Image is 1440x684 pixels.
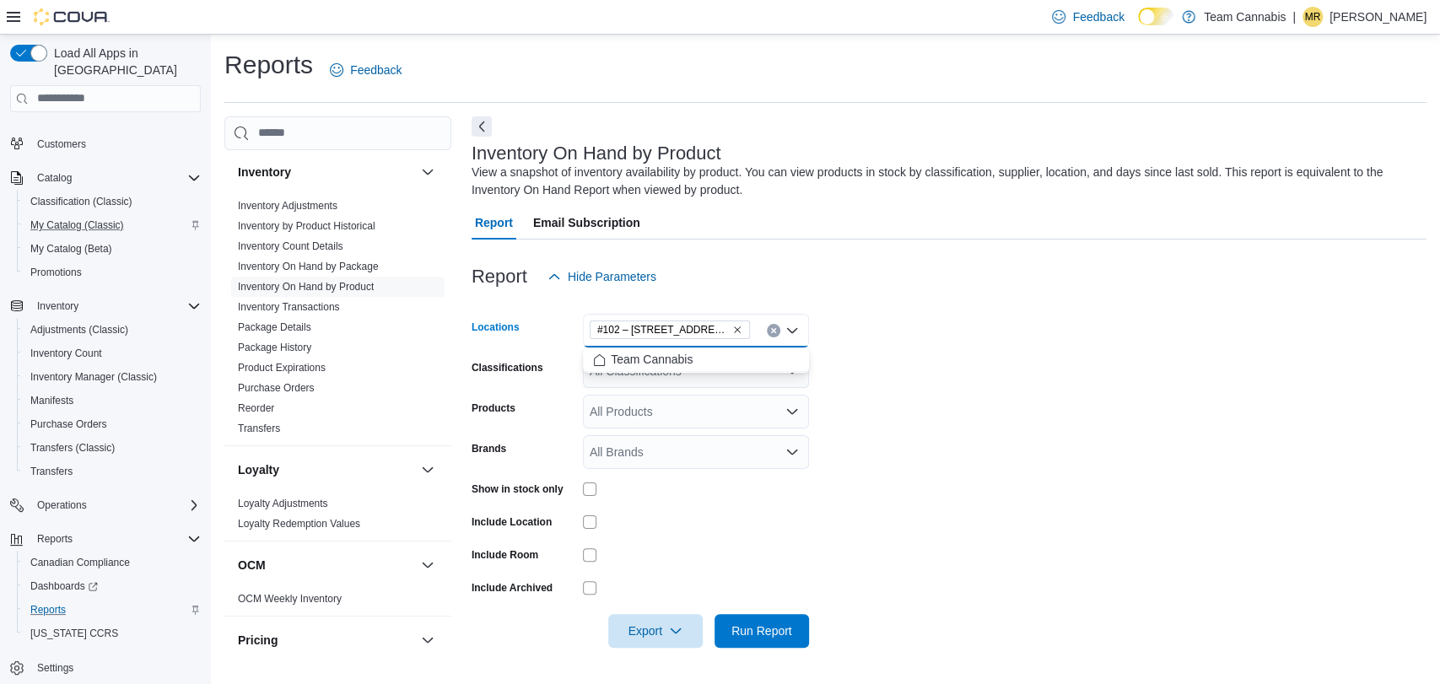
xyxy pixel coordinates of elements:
label: Include Archived [472,581,553,595]
h1: Reports [224,48,313,82]
button: Hide Parameters [541,260,663,294]
button: Operations [3,493,208,517]
span: Purchase Orders [30,417,107,431]
span: Team Cannabis [611,351,693,368]
a: My Catalog (Beta) [24,239,119,259]
p: Team Cannabis [1204,7,1286,27]
button: My Catalog (Beta) [17,237,208,261]
span: #102 – 950 W. Broadway [590,320,750,339]
h3: Inventory [238,164,291,180]
a: Inventory Count [24,343,109,364]
a: Package History [238,342,311,353]
button: Team Cannabis [583,347,809,372]
span: Transfers (Classic) [30,441,115,455]
span: Canadian Compliance [24,552,201,573]
span: OCM Weekly Inventory [238,592,342,606]
button: Inventory [238,164,414,180]
span: Catalog [37,171,72,185]
span: [US_STATE] CCRS [30,627,118,640]
a: Reorder [238,402,274,414]
span: Customers [30,133,201,154]
button: Open list of options [785,405,799,418]
span: Promotions [30,266,82,279]
span: Email Subscription [533,206,640,240]
a: Inventory Adjustments [238,200,337,212]
button: [US_STATE] CCRS [17,622,208,645]
a: Purchase Orders [24,414,114,434]
span: Adjustments (Classic) [24,320,201,340]
h3: Loyalty [238,461,279,478]
div: Choose from the following options [583,347,809,372]
span: Customers [37,137,86,151]
span: Feedback [350,62,402,78]
span: Classification (Classic) [30,195,132,208]
span: Adjustments (Classic) [30,323,128,337]
a: Dashboards [24,576,105,596]
span: Inventory Count [24,343,201,364]
span: Reports [24,600,201,620]
span: Dashboards [30,579,98,593]
a: Transfers [238,423,280,434]
a: Inventory Manager (Classic) [24,367,164,387]
span: Transfers [238,422,280,435]
button: Catalog [30,168,78,188]
span: Catalog [30,168,201,188]
span: My Catalog (Beta) [30,242,112,256]
h3: Report [472,267,527,287]
a: Feedback [323,53,408,87]
a: Transfers (Classic) [24,438,121,458]
a: Purchase Orders [238,382,315,394]
div: Inventory [224,196,451,445]
span: MR [1305,7,1321,27]
a: [US_STATE] CCRS [24,623,125,644]
a: Settings [30,658,80,678]
span: Inventory by Product Historical [238,219,375,233]
span: Package History [238,341,311,354]
button: Canadian Compliance [17,551,208,574]
button: Adjustments (Classic) [17,318,208,342]
button: Pricing [418,630,438,650]
span: Run Report [731,622,792,639]
span: My Catalog (Beta) [24,239,201,259]
span: Product Expirations [238,361,326,374]
button: Clear input [767,324,780,337]
span: Export [618,614,693,648]
button: My Catalog (Classic) [17,213,208,237]
span: Inventory [37,299,78,313]
button: Transfers [17,460,208,483]
button: Loyalty [238,461,414,478]
label: Brands [472,442,506,455]
h3: Pricing [238,632,278,649]
span: Promotions [24,262,201,283]
span: Dashboards [24,576,201,596]
span: Inventory Manager (Classic) [24,367,201,387]
a: Adjustments (Classic) [24,320,135,340]
button: Export [608,614,703,648]
a: Loyalty Redemption Values [238,518,360,530]
button: Inventory Count [17,342,208,365]
button: Classification (Classic) [17,190,208,213]
label: Include Location [472,515,552,529]
button: Operations [30,495,94,515]
span: Inventory On Hand by Product [238,280,374,294]
button: Inventory [30,296,85,316]
span: Classification (Classic) [24,191,201,212]
span: Inventory Transactions [238,300,340,314]
a: Canadian Compliance [24,552,137,573]
button: Close list of options [785,324,799,337]
span: Reports [30,529,201,549]
span: Inventory Count Details [238,240,343,253]
a: Promotions [24,262,89,283]
button: Promotions [17,261,208,284]
a: Product Expirations [238,362,326,374]
button: Pricing [238,632,414,649]
span: Canadian Compliance [30,556,130,569]
button: Inventory [418,162,438,182]
span: Settings [30,657,201,678]
span: Feedback [1072,8,1124,25]
span: Purchase Orders [24,414,201,434]
span: Inventory Count [30,347,102,360]
div: Michelle Rochon [1302,7,1323,27]
a: Inventory Transactions [238,301,340,313]
a: Inventory Count Details [238,240,343,252]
